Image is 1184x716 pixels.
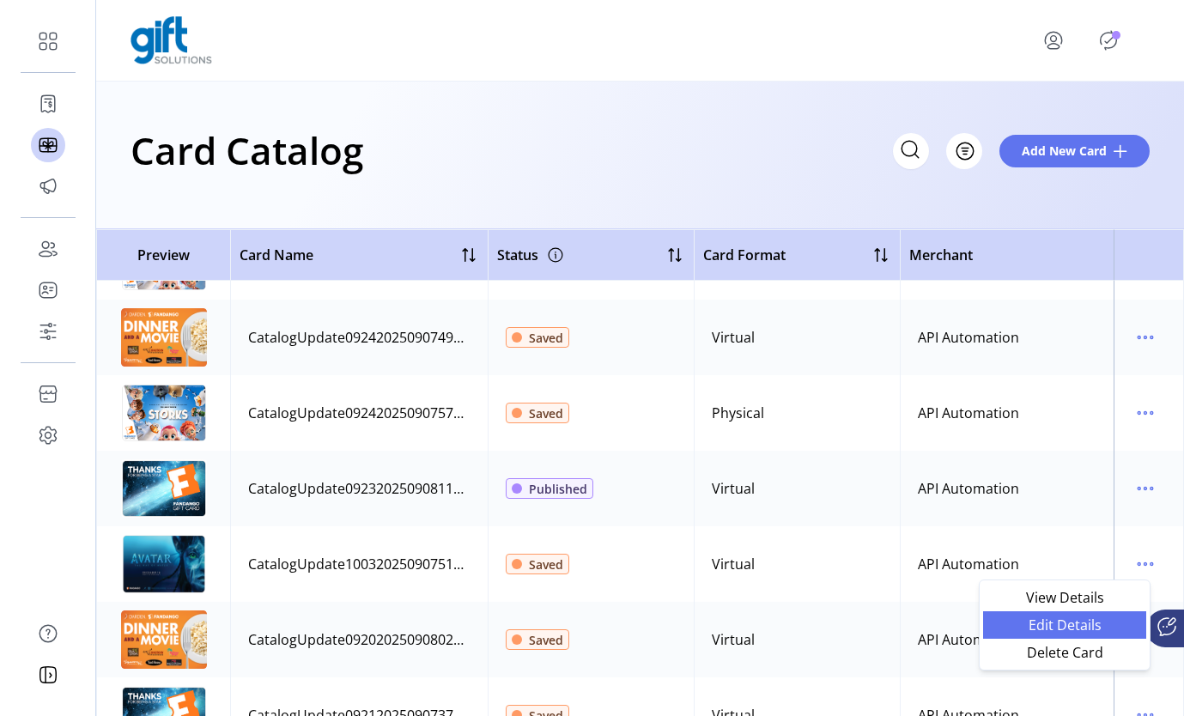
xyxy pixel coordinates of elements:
span: Add New Card [1022,142,1107,160]
div: Virtual [712,554,755,574]
div: API Automation [918,327,1019,348]
button: menu [1132,399,1159,427]
button: Filter Button [946,133,982,169]
img: preview [121,459,207,518]
span: Merchant [909,245,973,265]
div: API Automation [918,554,1019,574]
img: preview [121,535,207,593]
button: Add New Card [999,135,1150,167]
span: View Details [993,591,1136,604]
div: API Automation [918,403,1019,423]
input: Search [893,133,929,169]
li: Delete Card [983,639,1146,666]
span: Saved [529,404,563,422]
span: Saved [529,631,563,649]
li: Edit Details [983,611,1146,639]
img: preview [121,384,207,442]
img: preview [121,308,207,367]
div: Virtual [712,478,755,499]
div: API Automation [918,629,1019,650]
span: Published [529,480,587,498]
span: Card Format [703,245,786,265]
span: Delete Card [993,646,1136,659]
div: CatalogUpdate09242025090757992 [248,403,471,423]
button: Publisher Panel [1095,27,1122,54]
button: menu [1019,20,1095,61]
div: API Automation [918,478,1019,499]
div: Status [497,241,566,269]
span: Preview [106,245,222,265]
button: menu [1132,550,1159,578]
div: CatalogUpdate09202025090802025 [248,629,471,650]
button: menu [1132,324,1159,351]
img: preview [121,610,207,669]
button: menu [1132,475,1159,502]
div: Physical [712,403,764,423]
div: Virtual [712,629,755,650]
div: CatalogUpdate09232025090811137 [248,478,471,499]
div: Virtual [712,327,755,348]
div: CatalogUpdate10032025090751662 [248,554,471,574]
span: Edit Details [993,618,1136,632]
span: Saved [529,555,563,573]
span: Saved [529,329,563,347]
span: Card Name [240,245,313,265]
img: logo [131,16,212,64]
div: CatalogUpdate09242025090749410 [248,327,471,348]
h1: Card Catalog [131,120,363,180]
li: View Details [983,584,1146,611]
